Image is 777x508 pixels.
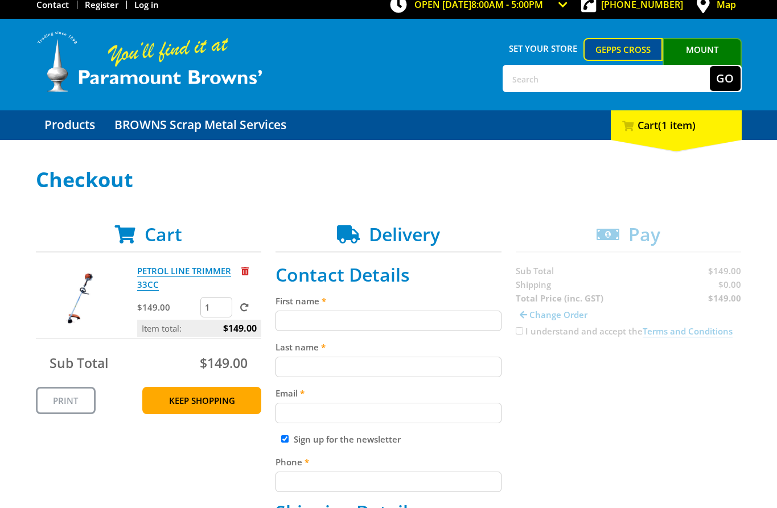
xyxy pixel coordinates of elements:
[50,354,108,372] span: Sub Total
[276,455,501,469] label: Phone
[36,168,742,191] h1: Checkout
[137,265,231,291] a: PETROL LINE TRIMMER 33CC
[106,110,295,140] a: Go to the BROWNS Scrap Metal Services page
[276,386,501,400] label: Email
[223,320,257,337] span: $149.00
[47,264,115,332] img: PETROL LINE TRIMMER 33CC
[294,433,401,445] label: Sign up for the newsletter
[276,311,501,331] input: Please enter your first name.
[504,66,710,91] input: Search
[276,264,501,286] h2: Contact Details
[583,38,663,61] a: Gepps Cross
[137,300,198,314] p: $149.00
[36,30,264,93] img: Paramount Browns'
[710,66,741,91] button: Go
[276,294,501,308] label: First name
[142,387,261,414] a: Keep Shopping
[369,222,440,246] span: Delivery
[276,472,501,492] input: Please enter your telephone number.
[276,340,501,354] label: Last name
[611,110,742,140] div: Cart
[276,403,501,423] input: Please enter your email address.
[36,110,104,140] a: Go to the Products page
[137,320,261,337] p: Item total:
[200,354,248,372] span: $149.00
[276,357,501,377] input: Please enter your last name.
[663,38,742,81] a: Mount [PERSON_NAME]
[241,265,249,276] a: Remove from cart
[36,387,96,414] a: Print
[503,38,584,59] span: Set your store
[658,118,696,132] span: (1 item)
[145,222,182,246] span: Cart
